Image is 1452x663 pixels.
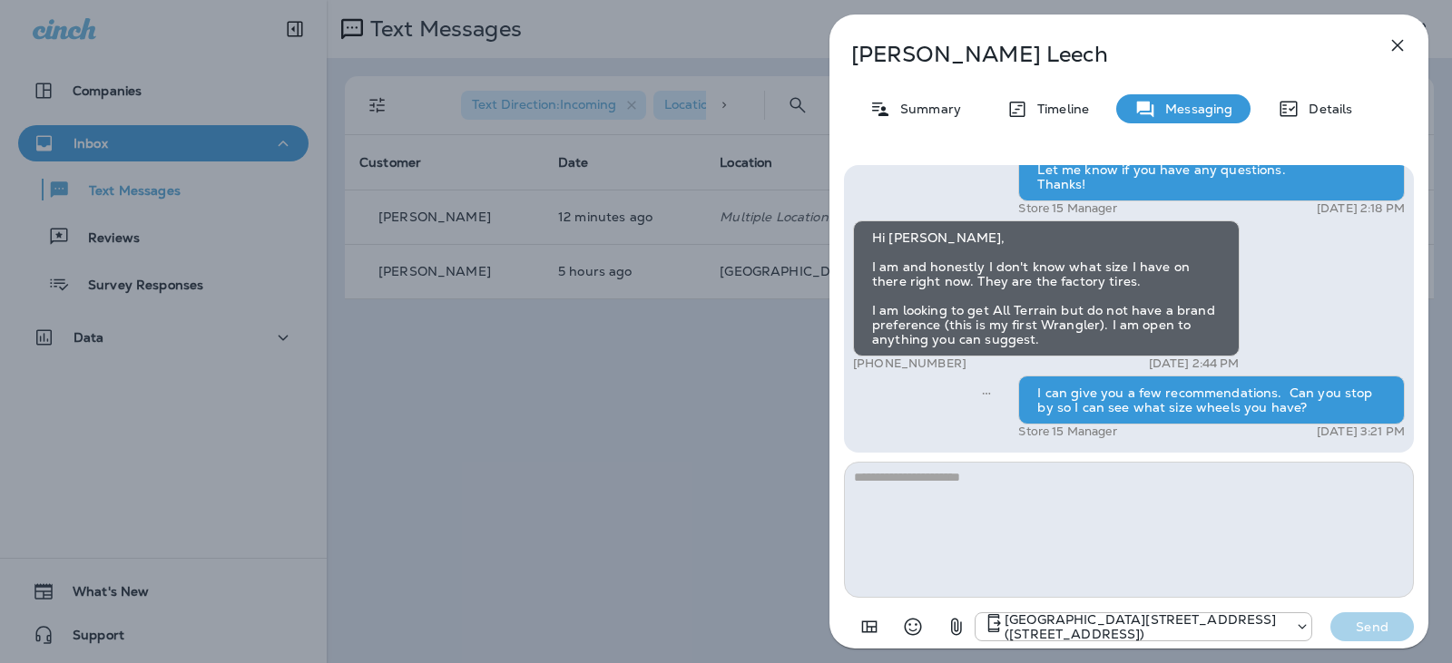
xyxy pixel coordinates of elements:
[1300,102,1352,116] p: Details
[1018,375,1405,424] div: I can give you a few recommendations. Can you stop by so I can see what size wheels you have?
[895,609,931,645] button: Select an emoji
[851,42,1347,67] p: [PERSON_NAME] Leech
[1005,612,1286,641] p: [GEOGRAPHIC_DATA][STREET_ADDRESS] ([STREET_ADDRESS])
[1156,102,1232,116] p: Messaging
[1018,424,1116,439] p: Store 15 Manager
[976,612,1311,641] div: +1 (402) 891-8464
[853,356,966,371] p: [PHONE_NUMBER]
[1317,201,1405,216] p: [DATE] 2:18 PM
[891,102,961,116] p: Summary
[851,609,888,645] button: Add in a premade template
[853,220,1240,356] div: Hi [PERSON_NAME], I am and honestly I don't know what size I have on there right now. They are th...
[1317,424,1405,439] p: [DATE] 3:21 PM
[1028,102,1089,116] p: Timeline
[982,384,991,400] span: Sent
[1018,201,1116,216] p: Store 15 Manager
[1149,356,1240,371] p: [DATE] 2:44 PM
